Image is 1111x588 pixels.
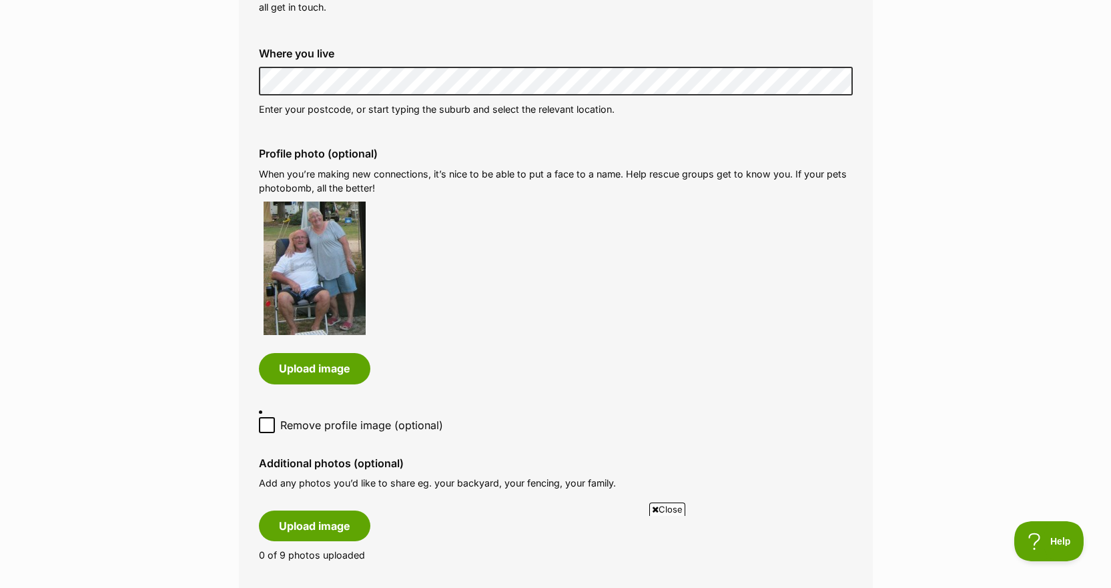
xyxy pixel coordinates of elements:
p: Add any photos you’d like to share eg. your backyard, your fencing, your family. [259,476,853,490]
button: Upload image [259,511,370,541]
span: Remove profile image (optional) [280,417,443,433]
label: Profile photo (optional) [259,148,853,160]
label: Where you live [259,47,853,59]
span: Close [649,503,685,516]
iframe: Advertisement [232,521,879,581]
label: Additional photos (optional) [259,457,853,469]
p: Enter your postcode, or start typing the suburb and select the relevant location. [259,102,853,116]
img: Rod And Patricia Laws [264,202,366,335]
iframe: Help Scout Beacon - Open [1014,521,1084,561]
p: When you’re making new connections, it’s nice to be able to put a face to a name. Help rescue gro... [259,167,853,196]
button: Upload image [259,353,370,384]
